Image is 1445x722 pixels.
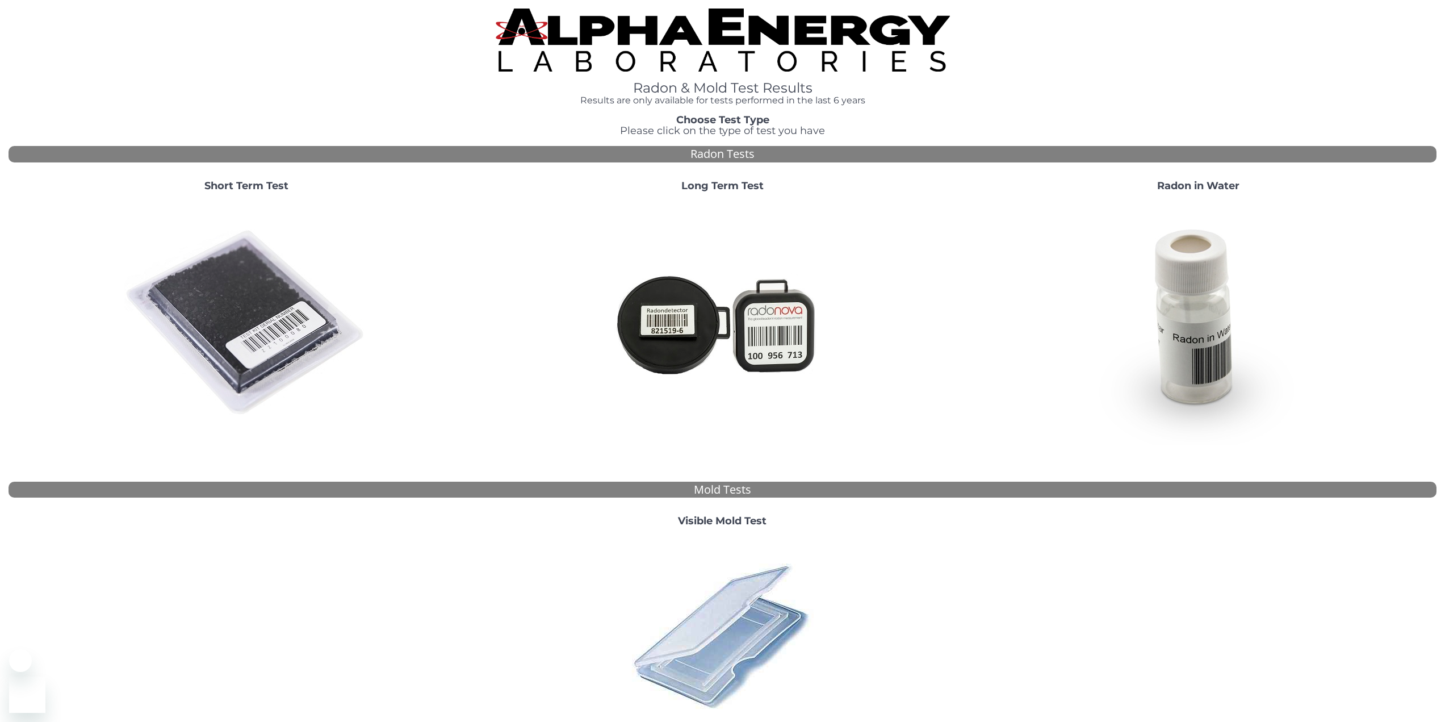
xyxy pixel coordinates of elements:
[681,180,764,192] strong: Long Term Test
[9,482,1436,498] div: Mold Tests
[676,114,769,126] strong: Choose Test Type
[204,180,288,192] strong: Short Term Test
[9,146,1436,162] div: Radon Tests
[437,95,1008,106] h4: Results are only available for tests performed in the last 6 years
[600,201,844,445] img: Radtrak2vsRadtrak3.jpg
[620,124,825,137] span: Please click on the type of test you have
[678,515,767,527] strong: Visible Mold Test
[1077,201,1321,445] img: RadoninWater.jpg
[9,677,45,713] iframe: Button to launch messaging window
[124,201,368,445] img: ShortTerm.jpg
[496,9,950,72] img: TightCrop.jpg
[9,649,32,672] iframe: Close message
[437,81,1008,95] h1: Radon & Mold Test Results
[1157,180,1239,192] strong: Radon in Water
